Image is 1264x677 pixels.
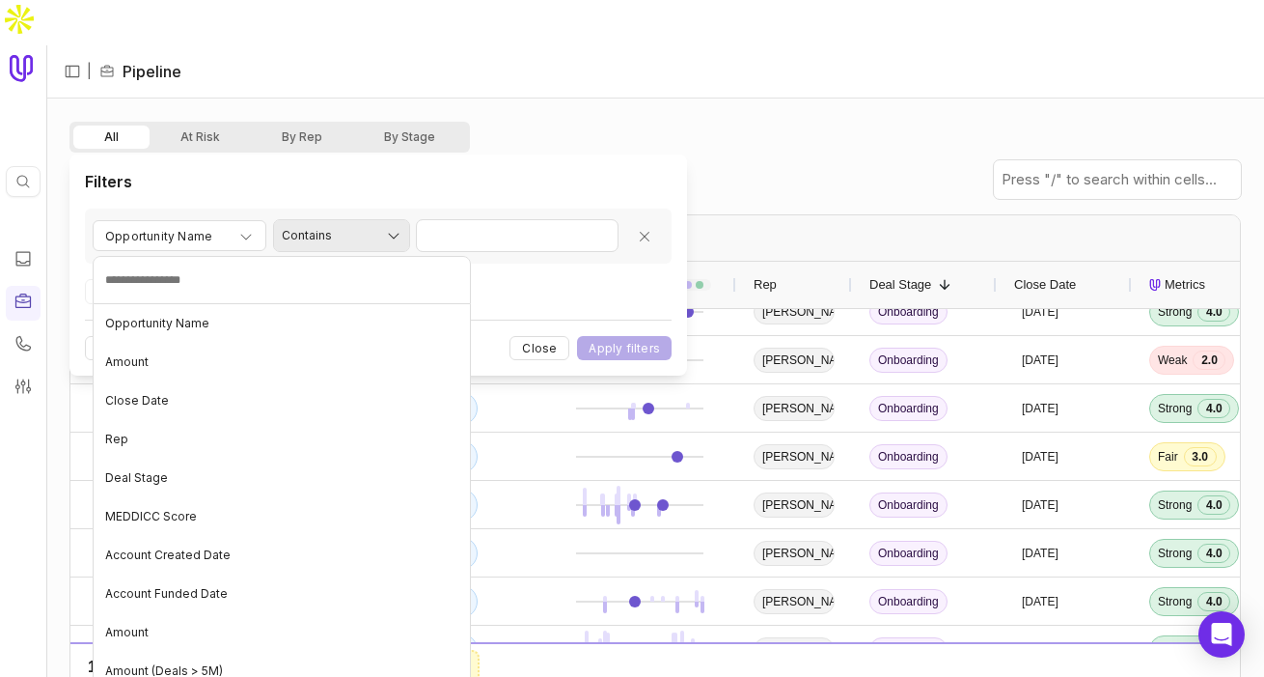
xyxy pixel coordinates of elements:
span: Account Funded Date [105,586,228,602]
span: Account Created Date [105,548,231,563]
span: Deal Stage [105,470,168,486]
span: Amount [105,625,149,640]
span: Rep [105,432,128,447]
span: Amount [105,354,149,370]
span: MEDDICC Score [105,509,197,524]
span: Opportunity Name [105,316,209,331]
span: Close Date [105,393,169,409]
